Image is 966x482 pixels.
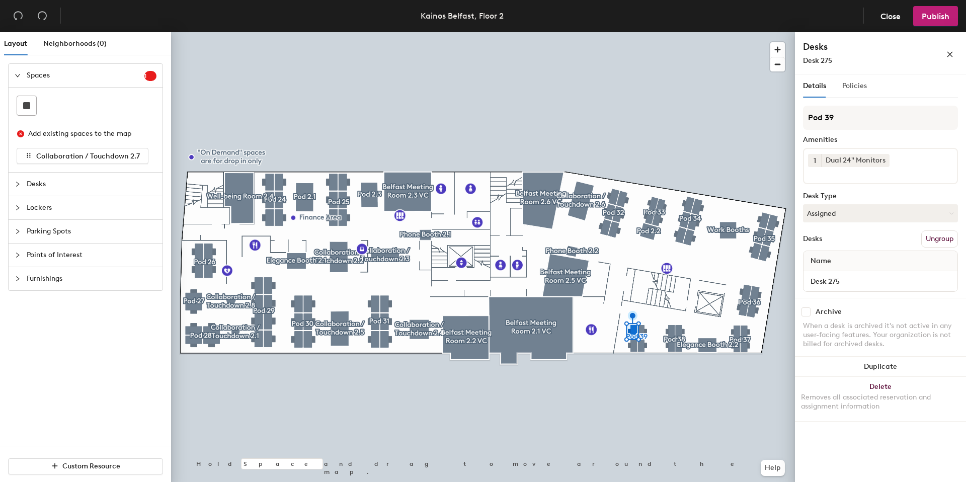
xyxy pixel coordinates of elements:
span: 1 [814,155,816,166]
span: close-circle [17,130,24,137]
span: collapsed [15,205,21,211]
span: Neighborhoods (0) [43,39,107,48]
span: collapsed [15,181,21,187]
button: DeleteRemoves all associated reservation and assignment information [795,377,966,421]
span: Points of Interest [27,244,156,267]
span: Custom Resource [62,462,120,470]
span: Spaces [27,64,144,87]
span: Name [806,252,836,270]
div: Removes all associated reservation and assignment information [801,393,960,411]
span: Desks [27,173,156,196]
button: Help [761,460,785,476]
span: close [946,51,953,58]
span: Furnishings [27,267,156,290]
input: Unnamed desk [806,274,955,288]
div: Amenities [803,136,958,144]
span: Lockers [27,196,156,219]
sup: 1 [144,71,156,81]
button: Duplicate [795,357,966,377]
button: Close [872,6,909,26]
div: Add existing spaces to the map [28,128,148,139]
span: collapsed [15,276,21,282]
span: expanded [15,72,21,78]
button: Assigned [803,204,958,222]
div: Archive [816,308,842,316]
button: Redo (⌘ + ⇧ + Z) [32,6,52,26]
span: collapsed [15,252,21,258]
button: Custom Resource [8,458,163,474]
div: Desks [803,235,822,243]
span: Collaboration / Touchdown 2.7 [36,152,140,160]
span: undo [13,11,23,21]
span: Desk 275 [803,56,832,65]
button: Ungroup [921,230,958,248]
h4: Desks [803,40,914,53]
span: Parking Spots [27,220,156,243]
button: Collaboration / Touchdown 2.7 [17,148,148,164]
span: Details [803,82,826,90]
div: Desk Type [803,192,958,200]
span: Close [880,12,901,21]
button: 1 [808,154,821,167]
span: Publish [922,12,949,21]
div: Dual 24" Monitors [821,154,890,167]
div: When a desk is archived it's not active in any user-facing features. Your organization is not bil... [803,322,958,349]
button: Undo (⌘ + Z) [8,6,28,26]
span: Policies [842,82,867,90]
span: collapsed [15,228,21,234]
span: 1 [144,72,156,79]
span: Layout [4,39,27,48]
div: Kainos Belfast, Floor 2 [421,10,504,22]
button: Publish [913,6,958,26]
